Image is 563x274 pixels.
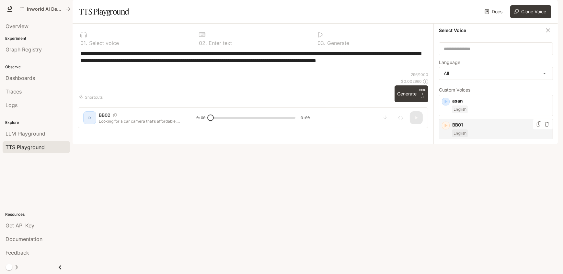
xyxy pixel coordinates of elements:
button: All workspaces [17,3,73,16]
p: Language [439,60,460,65]
p: Select voice [87,40,119,46]
p: Custom Voices [439,88,553,92]
p: 0 1 . [80,40,87,46]
p: ⏎ [419,88,426,100]
p: asan [452,98,550,104]
button: Clone Voice [510,5,551,18]
p: Enter text [207,40,232,46]
p: Inworld AI Demos [27,6,63,12]
span: English [452,129,468,137]
p: CTRL + [419,88,426,96]
span: English [452,105,468,113]
h1: TTS Playground [79,5,129,18]
p: 0 2 . [199,40,207,46]
p: BB01 [452,122,550,128]
p: 0 3 . [317,40,326,46]
button: Copy Voice ID [536,121,542,126]
button: Shortcuts [78,92,105,102]
p: 296 / 1000 [411,72,428,77]
div: All [439,67,553,80]
a: Docs [483,5,505,18]
button: GenerateCTRL +⏎ [395,85,428,102]
p: Generate [326,40,349,46]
